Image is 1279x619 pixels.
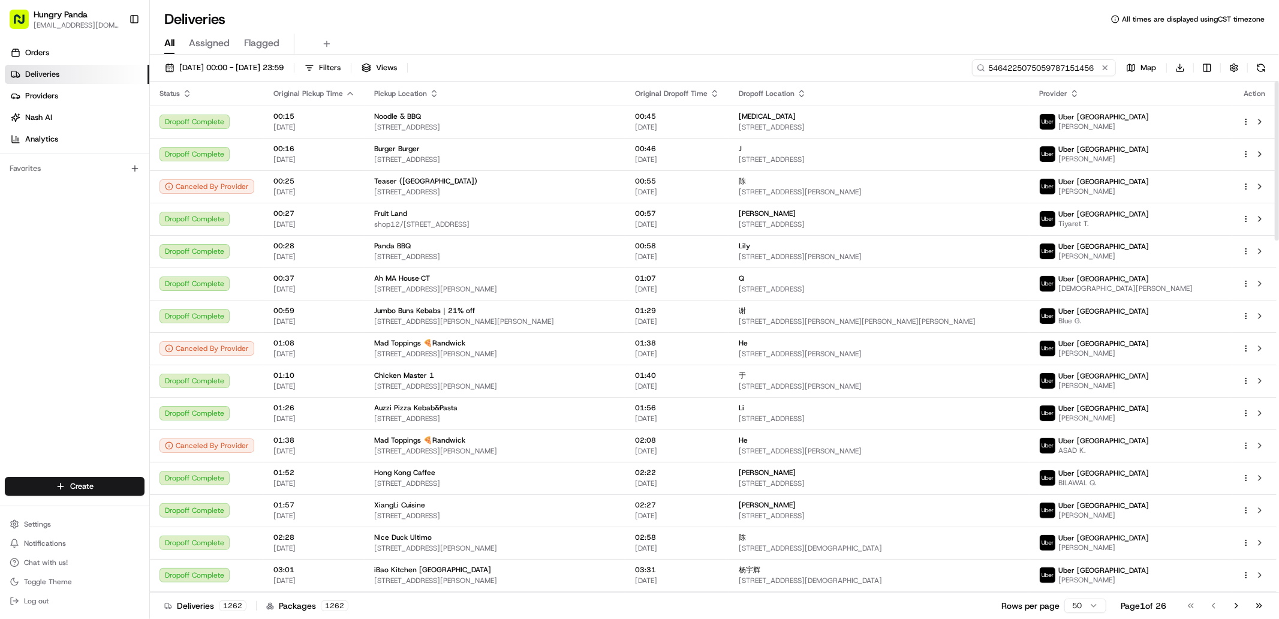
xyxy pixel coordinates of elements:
span: [STREET_ADDRESS][DEMOGRAPHIC_DATA] [739,576,1020,585]
span: Nash AI [25,112,52,123]
span: Chicken Master 1 [374,371,434,380]
div: Canceled By Provider [160,341,254,356]
span: [DEMOGRAPHIC_DATA][PERSON_NAME] [1058,284,1193,293]
button: [EMAIL_ADDRESS][DOMAIN_NAME] [34,20,119,30]
span: [PERSON_NAME] [1058,348,1149,358]
span: 00:55 [635,176,720,186]
span: 00:27 [273,209,355,218]
span: Uber [GEOGRAPHIC_DATA] [1058,501,1149,510]
span: Li [739,403,744,413]
span: He [739,435,748,445]
span: [STREET_ADDRESS][PERSON_NAME] [739,381,1020,391]
button: Refresh [1253,59,1269,76]
span: Views [376,62,397,73]
span: Ah MA House·CT [374,274,430,283]
span: [STREET_ADDRESS] [739,284,1020,294]
span: 01:40 [635,371,720,380]
span: 00:46 [635,144,720,154]
button: Filters [299,59,346,76]
span: 01:52 [273,468,355,477]
span: Orders [25,47,49,58]
span: [STREET_ADDRESS] [374,155,616,164]
span: Teaser ([GEOGRAPHIC_DATA]) [374,176,477,186]
span: Mad Toppings 🍕Randwick [374,338,465,348]
span: [STREET_ADDRESS][PERSON_NAME] [739,349,1020,359]
span: [STREET_ADDRESS] [374,187,616,197]
span: iBao Kitchen [GEOGRAPHIC_DATA] [374,565,491,575]
span: 02:08 [635,435,720,445]
span: Uber [GEOGRAPHIC_DATA] [1058,566,1149,575]
span: Panda BBQ [374,241,411,251]
img: uber-new-logo.jpeg [1040,276,1055,292]
span: [DATE] [273,284,355,294]
span: [PERSON_NAME] [1058,575,1149,585]
span: All times are displayed using CST timezone [1122,14,1265,24]
span: [STREET_ADDRESS][PERSON_NAME] [374,349,616,359]
span: 00:37 [273,274,355,283]
span: [PERSON_NAME] [1058,122,1149,131]
span: [DATE] [635,446,720,456]
span: [DATE] [635,317,720,326]
span: Assigned [189,36,230,50]
span: [DATE] [273,155,355,164]
span: [DATE] [635,155,720,164]
span: Original Dropoff Time [635,89,708,98]
a: Nash AI [5,108,149,127]
span: 00:57 [635,209,720,218]
button: Toggle Theme [5,573,145,590]
span: 01:07 [635,274,720,283]
input: Type to search [972,59,1116,76]
span: Noodle & BBQ [374,112,421,121]
span: Original Pickup Time [273,89,343,98]
span: [STREET_ADDRESS] [739,511,1020,521]
span: shop12/[STREET_ADDRESS] [374,220,616,229]
span: [DATE] [635,284,720,294]
span: [DATE] [273,576,355,585]
button: Canceled By Provider [160,179,254,194]
span: [PERSON_NAME] [1058,543,1149,552]
span: Auzzi Pizza Kebab&Pasta [374,403,458,413]
button: [DATE] 00:00 - [DATE] 23:59 [160,59,289,76]
span: Mad Toppings 🍕Randwick [374,435,465,445]
div: 1262 [321,600,348,611]
span: [DATE] [635,543,720,553]
button: Hungry Panda [34,8,88,20]
span: 陈 [739,176,746,186]
span: 01:10 [273,371,355,380]
div: Action [1242,89,1267,98]
span: Tiyaret T. [1058,219,1149,229]
a: Providers [5,86,149,106]
span: Notifications [24,539,66,548]
span: Provider [1039,89,1067,98]
span: Q [739,274,744,283]
span: All [164,36,174,50]
span: [DATE] [635,252,720,262]
img: uber-new-logo.jpeg [1040,146,1055,162]
span: 01:26 [273,403,355,413]
span: [DATE] [273,381,355,391]
span: [PERSON_NAME] [1058,413,1149,423]
span: 01:57 [273,500,355,510]
span: Providers [25,91,58,101]
span: 于 [739,371,746,380]
span: Uber [GEOGRAPHIC_DATA] [1058,209,1149,219]
span: [PERSON_NAME] [1058,510,1149,520]
span: [PERSON_NAME] [1058,154,1149,164]
span: 00:28 [273,241,355,251]
span: [STREET_ADDRESS][PERSON_NAME] [739,252,1020,262]
span: Filters [319,62,341,73]
span: 00:45 [635,112,720,121]
span: J [739,144,742,154]
span: [DATE] [635,479,720,488]
span: Deliveries [25,69,59,80]
span: 02:27 [635,500,720,510]
button: Log out [5,593,145,609]
span: [STREET_ADDRESS] [739,414,1020,423]
span: [STREET_ADDRESS] [739,220,1020,229]
img: uber-new-logo.jpeg [1040,244,1055,259]
span: 00:58 [635,241,720,251]
span: Uber [GEOGRAPHIC_DATA] [1058,339,1149,348]
div: Canceled By Provider [160,438,254,453]
span: [STREET_ADDRESS][PERSON_NAME] [739,187,1020,197]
